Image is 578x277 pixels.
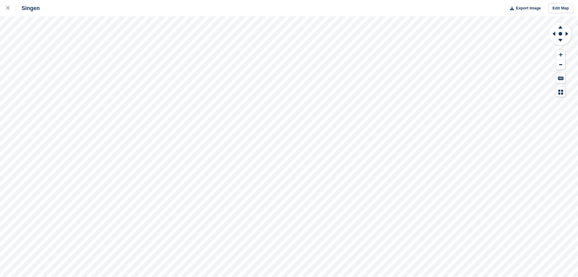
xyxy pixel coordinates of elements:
button: Keyboard Shortcuts [556,73,565,83]
button: Zoom In [556,50,565,60]
span: Export Image [516,5,541,11]
button: Zoom Out [556,60,565,70]
button: Export Image [506,3,541,13]
a: Edit Map [548,3,573,13]
div: Singen [16,5,40,12]
button: Map Legend [556,87,565,97]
